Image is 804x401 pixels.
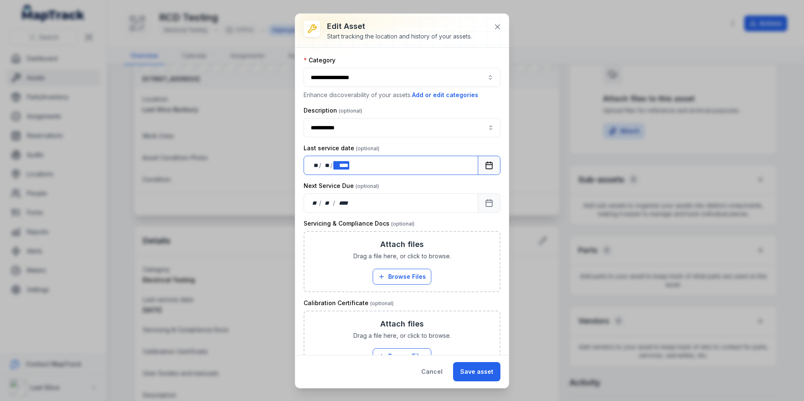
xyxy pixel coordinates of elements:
button: Browse Files [373,348,431,364]
span: Drag a file here, or click to browse. [353,252,451,260]
div: Start tracking the location and history of your assets. [327,32,472,41]
input: asset-edit:description-label [304,118,500,137]
span: Drag a file here, or click to browse. [353,332,451,340]
h3: Edit asset [327,21,472,32]
div: year, [336,199,351,207]
label: Next Service Due [304,182,379,190]
div: day, [311,161,319,170]
div: / [330,161,333,170]
button: Save asset [453,362,500,381]
button: Cancel [414,362,450,381]
h3: Attach files [380,318,424,330]
div: year, [333,161,349,170]
p: Enhance discoverability of your assets. [304,90,500,100]
button: Calendar [478,156,500,175]
div: / [333,199,336,207]
button: Calendar [478,193,500,213]
label: Category [304,56,335,64]
div: month, [322,199,333,207]
button: Add or edit categories [412,90,479,100]
label: Description [304,106,362,115]
label: Calibration Certificate [304,299,394,307]
label: Last service date [304,144,379,152]
div: / [319,199,322,207]
div: month, [322,161,330,170]
button: Browse Files [373,269,431,285]
h3: Attach files [380,239,424,250]
div: / [319,161,322,170]
label: Servicing & Compliance Docs [304,219,415,228]
div: day, [311,199,319,207]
